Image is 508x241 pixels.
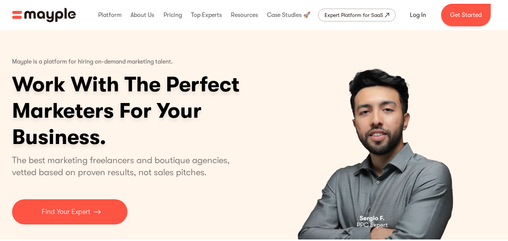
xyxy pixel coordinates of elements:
[12,154,239,178] p: The best marketing freelancers and boutique agencies, vetted based on proven results, not sales p...
[42,207,90,217] p: Find Your Expert
[318,9,396,21] a: Expert Platform for SaaS
[12,199,127,224] a: Find Your Expert
[12,53,173,71] p: Mayple is a platform for hiring on-demand marketing talent.
[401,6,435,24] a: Log In
[12,8,76,22] img: Mayple logo
[325,11,383,20] div: Expert Platform for SaaS
[441,4,491,26] a: Get Started
[12,71,298,150] h1: Work With The Perfect Marketers For Your Business.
